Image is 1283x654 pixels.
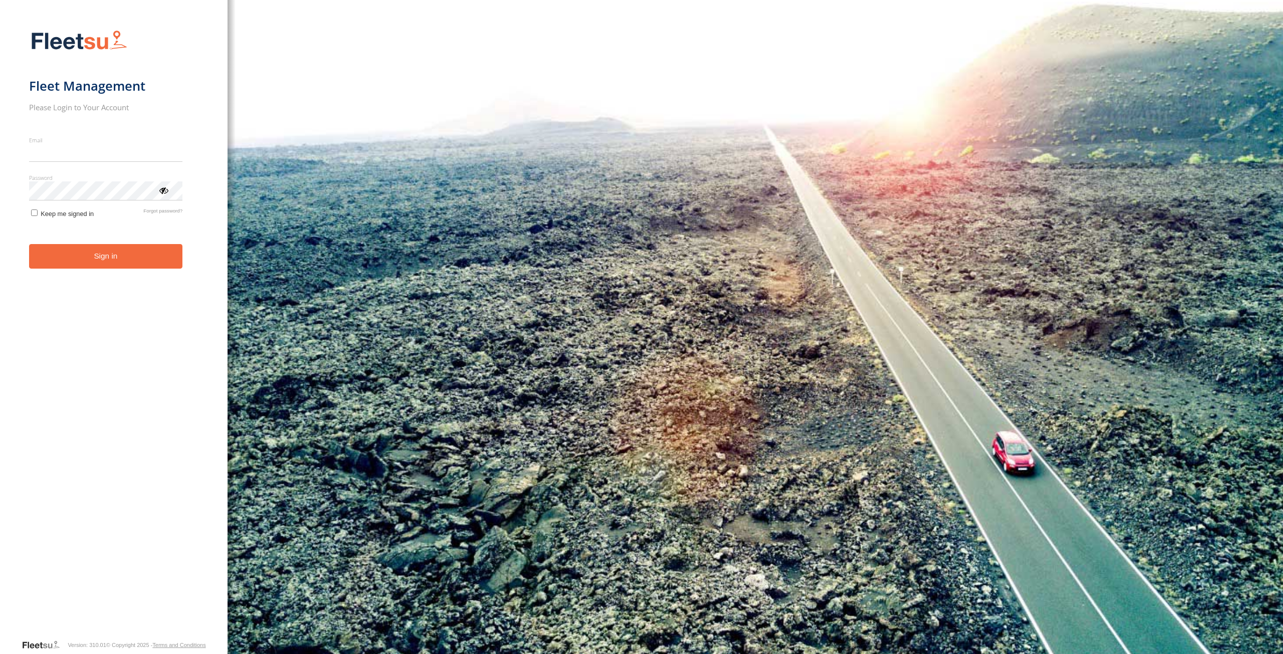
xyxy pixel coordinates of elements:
a: Forgot password? [143,208,182,217]
img: Fleetsu [29,28,129,54]
div: Version: 310.01 [68,642,106,648]
h1: Fleet Management [29,78,183,94]
label: Password [29,174,183,181]
h2: Please Login to Your Account [29,102,183,112]
button: Sign in [29,244,183,269]
div: © Copyright 2025 - [106,642,206,648]
input: Keep me signed in [31,209,38,216]
div: ViewPassword [158,185,168,195]
a: Terms and Conditions [152,642,205,648]
label: Email [29,136,183,144]
span: Keep me signed in [41,210,94,217]
form: main [29,24,199,639]
a: Visit our Website [22,640,68,650]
